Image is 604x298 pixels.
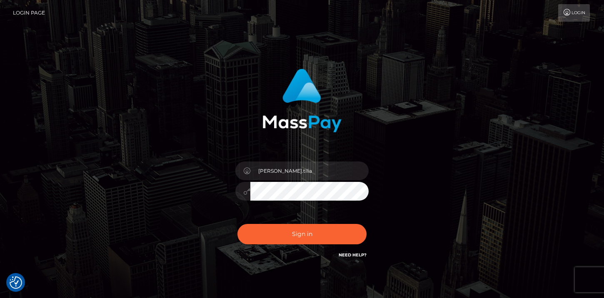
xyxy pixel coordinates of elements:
[10,276,22,289] button: Consent Preferences
[13,4,45,22] a: Login Page
[262,69,342,132] img: MassPay Login
[237,224,367,244] button: Sign in
[250,161,369,180] input: Username...
[339,252,367,258] a: Need Help?
[558,4,590,22] a: Login
[10,276,22,289] img: Revisit consent button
